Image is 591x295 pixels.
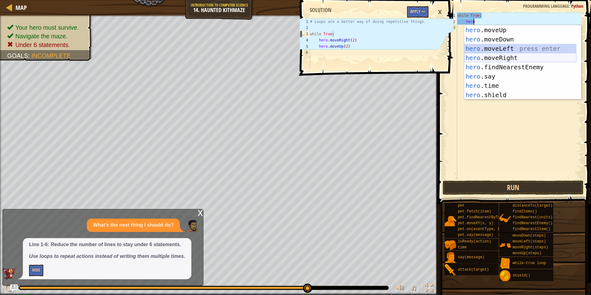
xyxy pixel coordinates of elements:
div: 4 [300,37,310,43]
span: Your hero must survive. [15,24,79,31]
span: Navigate the maze. [15,33,68,40]
span: pet.fetch(item) [458,209,491,214]
img: Player [186,220,198,232]
span: moveUp(steps) [512,251,542,255]
img: portrait.png [499,270,511,282]
span: distanceTo(target) [512,203,553,208]
span: Map [15,3,27,12]
li: Navigate the maze. [7,32,86,41]
div: 2 [300,25,310,31]
span: say(message) [458,255,484,259]
div: 6 [300,49,310,56]
span: attack(target) [458,267,489,272]
a: Map [12,3,27,12]
li: Under 6 statements. [7,41,86,49]
span: findNearestEnemy() [512,221,553,225]
div: × [435,5,445,19]
span: time [458,245,467,250]
img: AI [3,268,15,279]
span: Incomplete [32,52,71,59]
span: moveDown(steps) [512,233,546,238]
span: pet.moveXY(x, y) [458,221,493,225]
img: portrait.png [499,258,511,269]
button: Hide [29,265,43,276]
span: findItems() [512,209,537,214]
span: : [28,52,32,59]
div: 5 [300,43,310,49]
span: moveLeft(steps) [512,239,546,244]
div: 1 [300,19,310,25]
span: Python [571,3,583,9]
p: Line 1-6: Reduce the number of lines to stay under 6 statements. [29,241,185,248]
span: pet [458,203,465,208]
div: Solution [307,6,334,14]
li: Your hero must survive. [7,23,86,32]
span: findNearestItem() [512,227,550,231]
span: isReady(action) [458,239,491,244]
span: pet.say(message) [458,233,493,237]
button: Ask AI [10,284,18,292]
img: portrait.png [499,239,511,251]
span: pet.on(eventType, handler) [458,227,516,231]
span: moveRight(steps) [512,245,548,250]
button: Run [443,181,584,195]
span: Programming language [523,3,569,9]
div: x [198,209,203,216]
span: Under 6 statements. [15,41,70,48]
div: 3 [300,31,310,37]
span: : [569,3,571,9]
span: Goals [7,52,28,59]
span: findNearest(units) [512,215,553,220]
em: Use loops to repeat actions instead of writing them multiple times. [29,254,185,259]
span: while-true loop [512,261,546,265]
img: portrait.png [499,212,511,224]
button: Ctrl + P: Pause [3,282,15,295]
p: What's the next thing I should do? [93,222,174,229]
span: pet.findNearestByType(type) [458,215,518,220]
button: Apply => [407,6,428,18]
span: shield() [512,273,530,278]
